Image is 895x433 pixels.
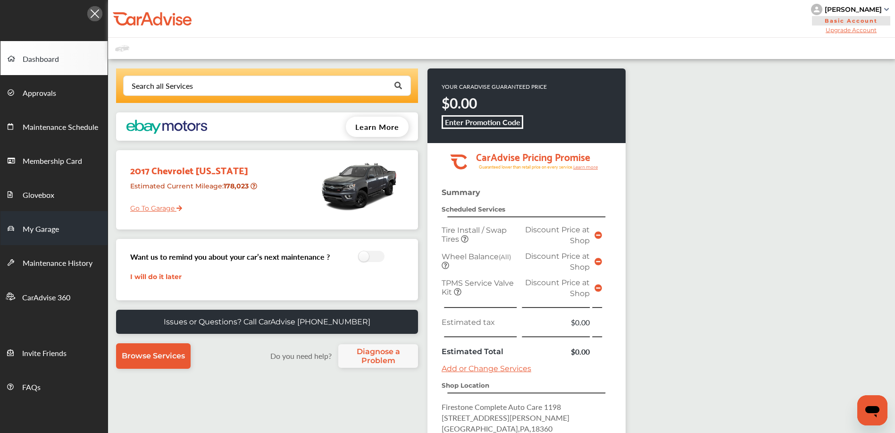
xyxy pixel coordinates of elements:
span: Discount Price at Shop [525,225,590,245]
a: Approvals [0,75,108,109]
span: My Garage [23,223,59,236]
span: Discount Price at Shop [525,252,590,272]
h3: Want us to remind you about your car’s next maintenance ? [130,251,330,262]
a: Add or Change Services [442,364,531,373]
a: Browse Services [116,343,191,369]
strong: Shop Location [442,382,489,389]
b: Enter Promotion Code [445,117,520,127]
div: Estimated Current Mileage : [123,178,261,202]
span: Maintenance History [23,257,92,270]
p: Issues or Questions? Call CarAdvise [PHONE_NUMBER] [164,317,370,326]
small: (All) [499,253,511,261]
td: Estimated Total [439,344,519,359]
a: Maintenance Schedule [0,109,108,143]
a: My Garage [0,211,108,245]
span: Tire Install / Swap Tires [442,226,507,244]
span: Discount Price at Shop [525,278,590,298]
span: Glovebox [23,189,54,202]
a: Diagnose a Problem [338,344,418,368]
span: Dashboard [23,53,59,66]
a: Issues or Questions? Call CarAdvise [PHONE_NUMBER] [116,310,418,334]
span: Membership Card [23,155,82,168]
span: Learn More [355,121,399,132]
tspan: Learn more [573,164,598,170]
span: Browse Services [122,351,185,360]
span: FAQs [22,382,41,394]
a: Dashboard [0,41,108,75]
span: CarAdvise 360 [22,292,70,304]
span: Diagnose a Problem [343,347,413,365]
td: $0.00 [519,314,592,330]
span: Upgrade Account [811,26,891,34]
span: Invite Friends [22,348,67,360]
div: Search all Services [132,82,193,90]
span: TPMS Service Valve Kit [442,279,514,297]
span: Wheel Balance [442,252,511,261]
span: Maintenance Schedule [23,121,98,134]
strong: Scheduled Services [442,205,505,213]
a: Maintenance History [0,245,108,279]
span: Basic Account [812,16,890,25]
img: mobile_11125_st0640_046.jpg [319,155,399,216]
img: knH8PDtVvWoAbQRylUukY18CTiRevjo20fAtgn5MLBQj4uumYvk2MzTtcAIzfGAtb1XOLVMAvhLuqoNAbL4reqehy0jehNKdM... [811,4,822,15]
span: [STREET_ADDRESS][PERSON_NAME] [442,412,569,423]
strong: Summary [442,188,480,197]
label: Do you need help? [266,350,336,361]
span: Firestone Complete Auto Care 1198 [442,401,561,412]
iframe: Button to launch messaging window [857,395,887,425]
td: $0.00 [519,344,592,359]
p: YOUR CARADVISE GUARANTEED PRICE [442,83,547,91]
tspan: Guaranteed lower than retail price on every service. [479,164,573,170]
a: Go To Garage [123,197,182,215]
div: 2017 Chevrolet [US_STATE] [123,155,261,178]
td: Estimated tax [439,314,519,330]
strong: 178,023 [224,182,251,190]
a: Glovebox [0,177,108,211]
a: Membership Card [0,143,108,177]
span: Approvals [23,87,56,100]
a: I will do it later [130,272,182,281]
img: placeholder_car.fcab19be.svg [115,42,129,54]
img: Icon.5fd9dcc7.svg [87,6,102,21]
div: [PERSON_NAME] [825,5,882,14]
tspan: CarAdvise Pricing Promise [476,148,590,165]
strong: $0.00 [442,93,477,113]
img: sCxJUJ+qAmfqhQGDUl18vwLg4ZYJ6CxN7XmbOMBAAAAAElFTkSuQmCC [884,8,889,11]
